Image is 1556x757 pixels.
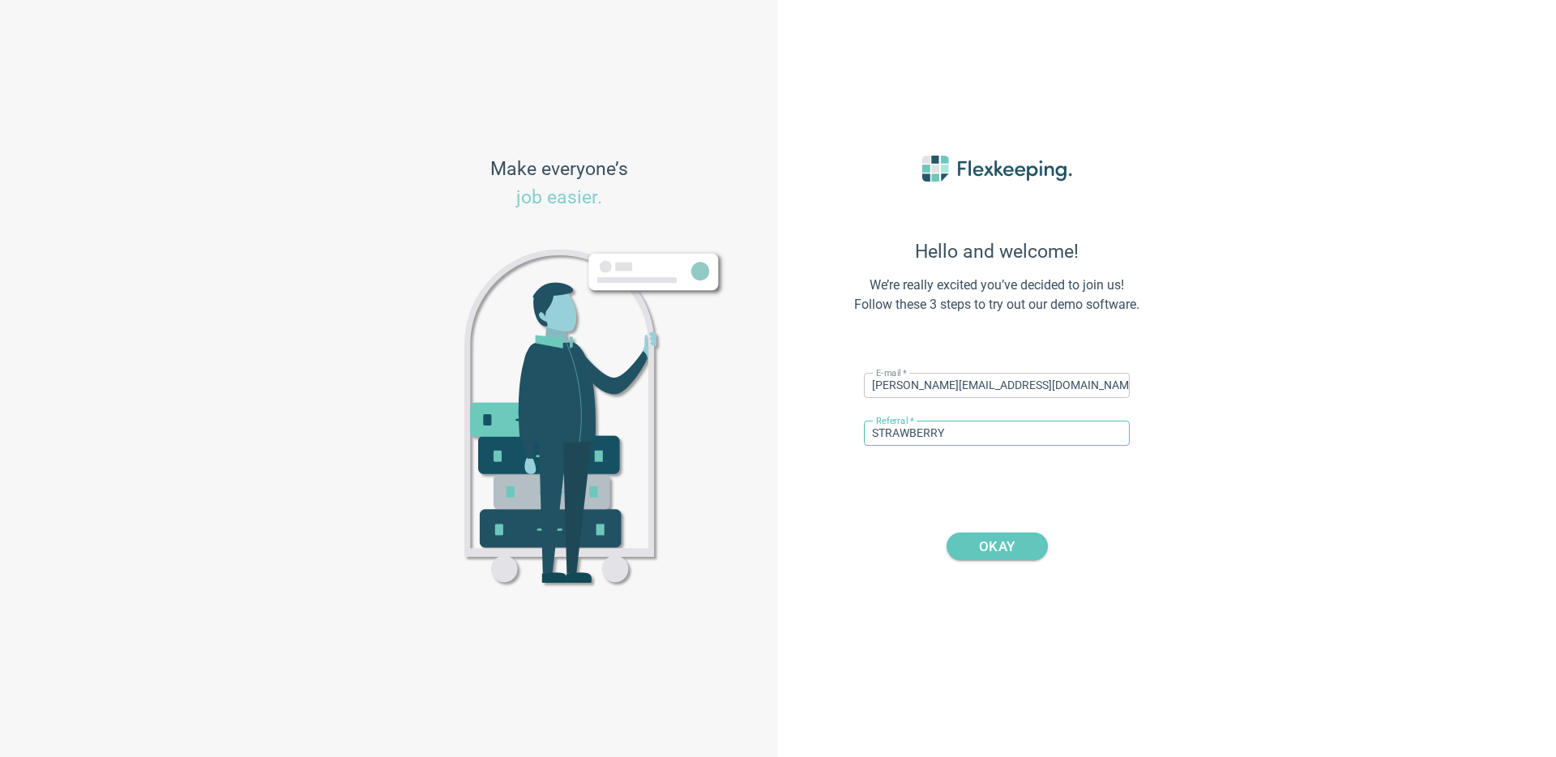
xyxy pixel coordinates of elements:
span: Hello and welcome! [819,241,1175,263]
button: OKAY [947,532,1048,560]
span: We’re really excited you’ve decided to join us! Follow these 3 steps to try out our demo software. [819,276,1175,315]
span: job easier. [516,186,602,208]
span: Make everyone’s [490,156,628,212]
span: OKAY [979,532,1015,560]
